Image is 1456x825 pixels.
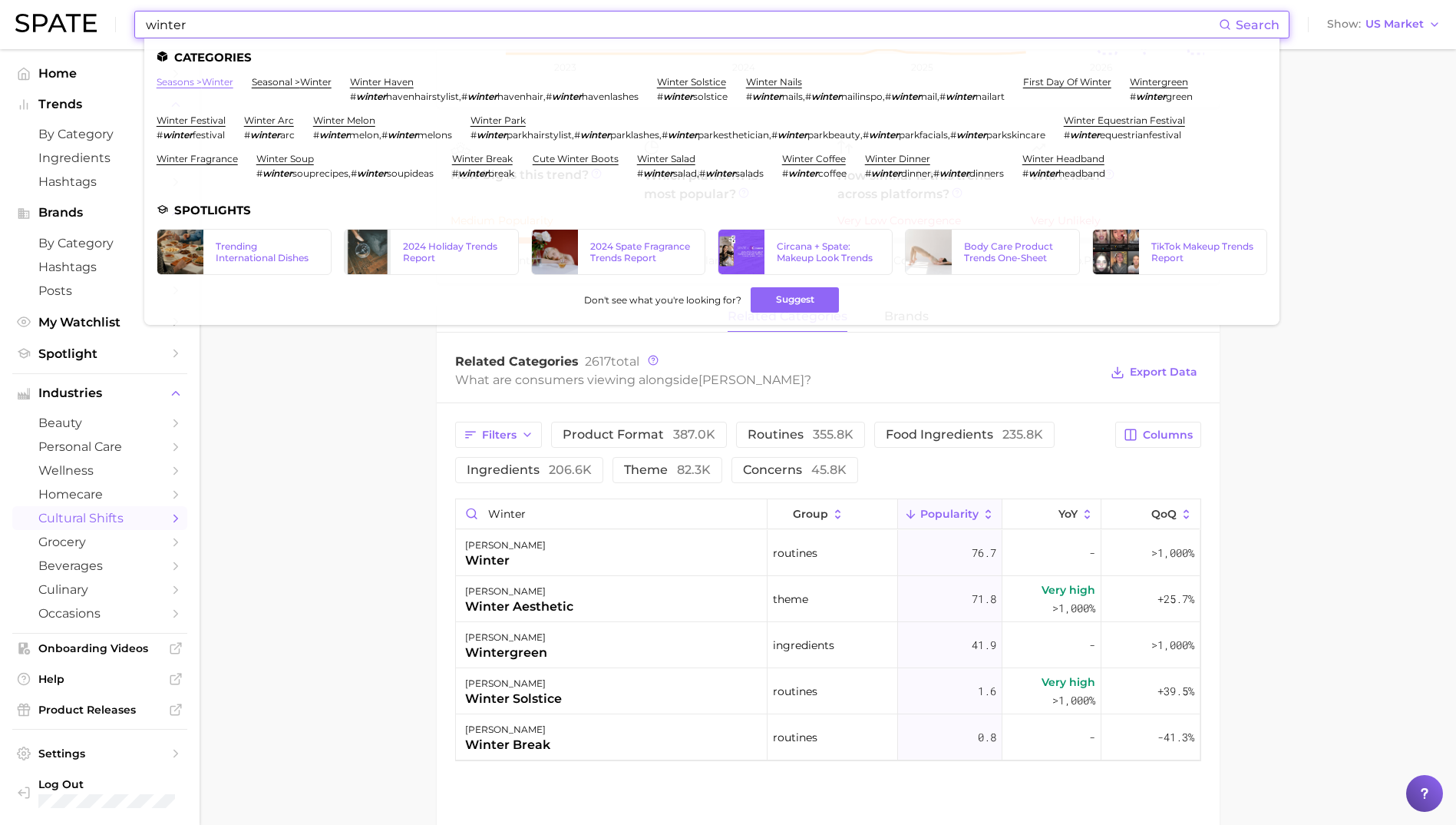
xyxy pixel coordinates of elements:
[38,672,161,686] span: Help
[777,240,880,263] div: Circana + Spate: Makeup Look Trends
[1058,167,1105,179] span: headband
[811,91,841,102] em: winter
[313,114,375,126] a: winter melon
[752,91,782,102] em: winter
[12,255,187,279] a: Hashtags
[746,76,802,88] a: winter nails
[933,167,939,179] span: #
[386,91,459,102] span: havenhairstylist
[1064,129,1070,141] span: #
[38,641,161,655] span: Onboarding Videos
[38,487,161,502] span: homecare
[939,91,946,102] span: #
[12,170,187,194] a: Hashtags
[1100,129,1181,141] span: equestrianfestival
[771,129,778,141] span: #
[244,129,250,141] span: #
[869,129,899,141] em: winter
[12,93,187,116] button: Trends
[157,153,238,164] a: winter fragrance
[381,129,388,141] span: #
[349,129,379,141] span: melon
[1052,693,1095,707] span: >1,000%
[905,229,1080,275] a: Body Care Product Trends One-Sheet
[1064,114,1185,126] a: winter equestrian festival
[1151,240,1254,263] div: TikTok Makeup Trends Report
[1151,638,1194,652] span: >1,000%
[256,167,434,179] div: ,
[38,151,161,165] span: Ingredients
[1022,153,1104,164] a: winter headband
[920,508,979,520] span: Popularity
[863,129,869,141] span: #
[12,698,187,721] a: Product Releases
[456,622,1200,668] button: [PERSON_NAME]wintergreeningredients41.9->1,000%
[313,129,319,141] span: #
[1157,590,1194,608] span: +25.7%
[624,464,711,476] span: theme
[1151,545,1194,560] span: >1,000%
[456,714,1200,760] button: [PERSON_NAME]winter breakroutines0.8--41.3%
[456,576,1200,622] button: [PERSON_NAME]winter aesthetictheme71.8Very high>1,000%+25.7%
[1151,508,1177,520] span: QoQ
[1323,15,1444,35] button: ShowUS Market
[465,644,547,662] div: wintergreen
[841,91,883,102] span: nailinspo
[38,535,161,549] span: grocery
[456,530,1200,576] button: [PERSON_NAME]winterroutines76.7->1,000%
[12,637,187,660] a: Onboarding Videos
[12,122,187,146] a: by Category
[584,294,741,306] span: Don't see what you're looking for?
[455,422,542,448] button: Filters
[12,310,187,334] a: My Watchlist
[782,91,803,102] span: nails
[590,240,693,263] div: 2024 Spate Fragrance Trends Report
[818,167,847,179] span: coffee
[467,91,497,102] em: winter
[252,76,332,88] a: seasonal >winter
[456,668,1200,714] button: [PERSON_NAME]winter solsticeroutines1.6Very high>1,000%+39.5%
[978,682,996,701] span: 1.6
[531,229,706,275] a: 2024 Spate Fragrance Trends Report
[1157,682,1194,701] span: +39.5%
[972,544,996,562] span: 76.7
[465,536,546,555] div: [PERSON_NAME]
[38,703,161,717] span: Product Releases
[677,462,711,477] span: 82.3k
[465,598,573,616] div: winter aesthetic
[549,462,592,477] span: 206.6k
[871,167,901,179] em: winter
[12,773,187,813] a: Log out. Currently logged in with e-mail julia.buonanno@dsm-firmenich.com.
[452,153,513,164] a: winter break
[533,153,619,164] a: cute winter boots
[1236,18,1279,32] span: Search
[38,174,161,189] span: Hashtags
[1166,91,1193,102] span: green
[1058,508,1078,520] span: YoY
[1143,429,1193,442] span: Columns
[976,91,1005,102] span: nailart
[12,554,187,578] a: beverages
[782,153,846,164] a: winter coffee
[12,201,187,224] button: Brands
[12,279,187,303] a: Posts
[455,354,579,369] span: Related Categories
[773,544,817,562] span: routines
[1042,673,1095,691] span: Very high
[465,721,550,739] div: [PERSON_NAME]
[350,91,356,102] span: #
[663,91,693,102] em: winter
[38,206,161,220] span: Brands
[157,76,233,88] a: seasons >winter
[580,129,610,141] em: winter
[886,429,1043,441] span: food ingredients
[746,91,1005,102] div: , , ,
[865,167,1004,179] div: ,
[698,373,804,387] span: [PERSON_NAME]
[1101,499,1200,529] button: QoQ
[12,578,187,601] a: culinary
[885,91,891,102] span: #
[465,690,562,708] div: winter solstice
[788,167,818,179] em: winter
[585,354,639,369] span: total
